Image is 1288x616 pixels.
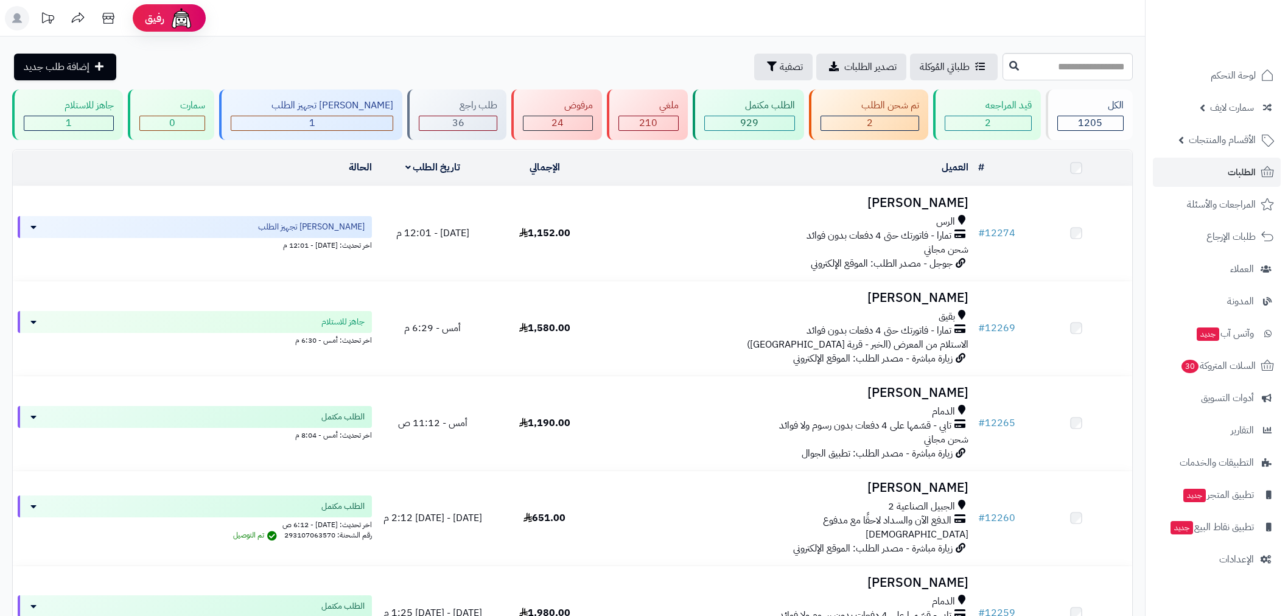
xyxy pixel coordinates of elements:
[811,256,953,271] span: جوجل - مصدر الطلب: الموقع الإلكتروني
[606,196,968,210] h3: [PERSON_NAME]
[1153,190,1281,219] a: المراجعات والأسئلة
[125,89,217,140] a: سمارت 0
[14,54,116,80] a: إضافة طلب جديد
[924,242,968,257] span: شحن مجاني
[217,89,405,140] a: [PERSON_NAME] تجهيز الطلب 1
[807,324,951,338] span: تمارا - فاتورتك حتى 4 دفعات بدون فوائد
[24,60,89,74] span: إضافة طلب جديد
[942,160,968,175] a: العميل
[258,221,365,233] span: [PERSON_NAME] تجهيز الطلب
[978,321,985,335] span: #
[1180,357,1256,374] span: السلات المتروكة
[405,89,509,140] a: طلب راجع 36
[606,291,968,305] h3: [PERSON_NAME]
[844,60,897,74] span: تصدير الطلبات
[978,160,984,175] a: #
[866,527,968,542] span: [DEMOGRAPHIC_DATA]
[519,321,570,335] span: 1,580.00
[747,337,968,352] span: الاستلام من المعرض (الخبر - قرية [GEOGRAPHIC_DATA])
[1206,228,1256,245] span: طلبات الإرجاع
[169,116,175,130] span: 0
[690,89,807,140] a: الطلب مكتمل 929
[978,511,1015,525] a: #12260
[816,54,906,80] a: تصدير الطلبات
[509,89,604,140] a: مرفوض 24
[419,116,497,130] div: 36
[1153,480,1281,509] a: تطبيق المتجرجديد
[140,116,205,130] div: 0
[309,116,315,130] span: 1
[985,116,991,130] span: 2
[1057,99,1124,113] div: الكل
[639,116,657,130] span: 210
[1153,383,1281,413] a: أدوات التسويق
[705,116,794,130] div: 929
[619,116,678,130] div: 210
[18,517,372,530] div: اخر تحديث: [DATE] - 6:12 ص
[1153,158,1281,187] a: الطلبات
[754,54,813,80] button: تصفية
[1043,89,1135,140] a: الكل1205
[920,60,970,74] span: طلباتي المُوكلة
[1153,416,1281,445] a: التقارير
[398,416,467,430] span: أمس - 11:12 ص
[1183,489,1206,502] span: جديد
[321,316,365,328] span: جاهز للاستلام
[321,411,365,423] span: الطلب مكتمل
[779,419,951,433] span: تابي - قسّمها على 4 دفعات بدون رسوم ولا فوائد
[1153,61,1281,90] a: لوحة التحكم
[284,530,372,541] span: رقم الشحنة: 293107063570
[1171,521,1193,534] span: جديد
[405,160,461,175] a: تاريخ الطلب
[910,54,998,80] a: طلباتي المُوكلة
[523,511,565,525] span: 651.00
[978,416,1015,430] a: #12265
[1219,551,1254,568] span: الإعدادات
[1231,422,1254,439] span: التقارير
[1189,131,1256,149] span: الأقسام والمنتجات
[139,99,205,113] div: سمارت
[519,416,570,430] span: 1,190.00
[24,99,114,113] div: جاهز للاستلام
[618,99,679,113] div: ملغي
[1187,196,1256,213] span: المراجعات والأسئلة
[1195,325,1254,342] span: وآتس آب
[604,89,690,140] a: ملغي 210
[145,11,164,26] span: رفيق
[1228,164,1256,181] span: الطلبات
[867,116,873,130] span: 2
[945,116,1031,130] div: 2
[1201,390,1254,407] span: أدوات التسويق
[978,416,985,430] span: #
[523,99,592,113] div: مرفوض
[66,116,72,130] span: 1
[1153,351,1281,380] a: السلات المتروكة30
[18,428,372,441] div: اخر تحديث: أمس - 8:04 م
[1181,360,1199,373] span: 30
[936,215,955,229] span: الرس
[32,6,63,33] a: تحديثات المنصة
[1182,486,1254,503] span: تطبيق المتجر
[233,530,280,541] span: تم التوصيل
[802,446,953,461] span: زيارة مباشرة - مصدر الطلب: تطبيق الجوال
[1153,513,1281,542] a: تطبيق نقاط البيعجديد
[551,116,564,130] span: 24
[18,333,372,346] div: اخر تحديث: أمس - 6:30 م
[169,6,194,30] img: ai-face.png
[807,229,951,243] span: تمارا - فاتورتك حتى 4 دفعات بدون فوائد
[419,99,497,113] div: طلب راجع
[231,116,393,130] div: 1
[321,600,365,612] span: الطلب مكتمل
[1211,67,1256,84] span: لوحة التحكم
[530,160,560,175] a: الإجمالي
[523,116,592,130] div: 24
[519,226,570,240] span: 1,152.00
[793,541,953,556] span: زيارة مباشرة - مصدر الطلب: الموقع الإلكتروني
[704,99,795,113] div: الطلب مكتمل
[1205,34,1276,60] img: logo-2.png
[452,116,464,130] span: 36
[1153,319,1281,348] a: وآتس آبجديد
[1153,545,1281,574] a: الإعدادات
[939,310,955,324] span: بقيق
[1230,261,1254,278] span: العملاء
